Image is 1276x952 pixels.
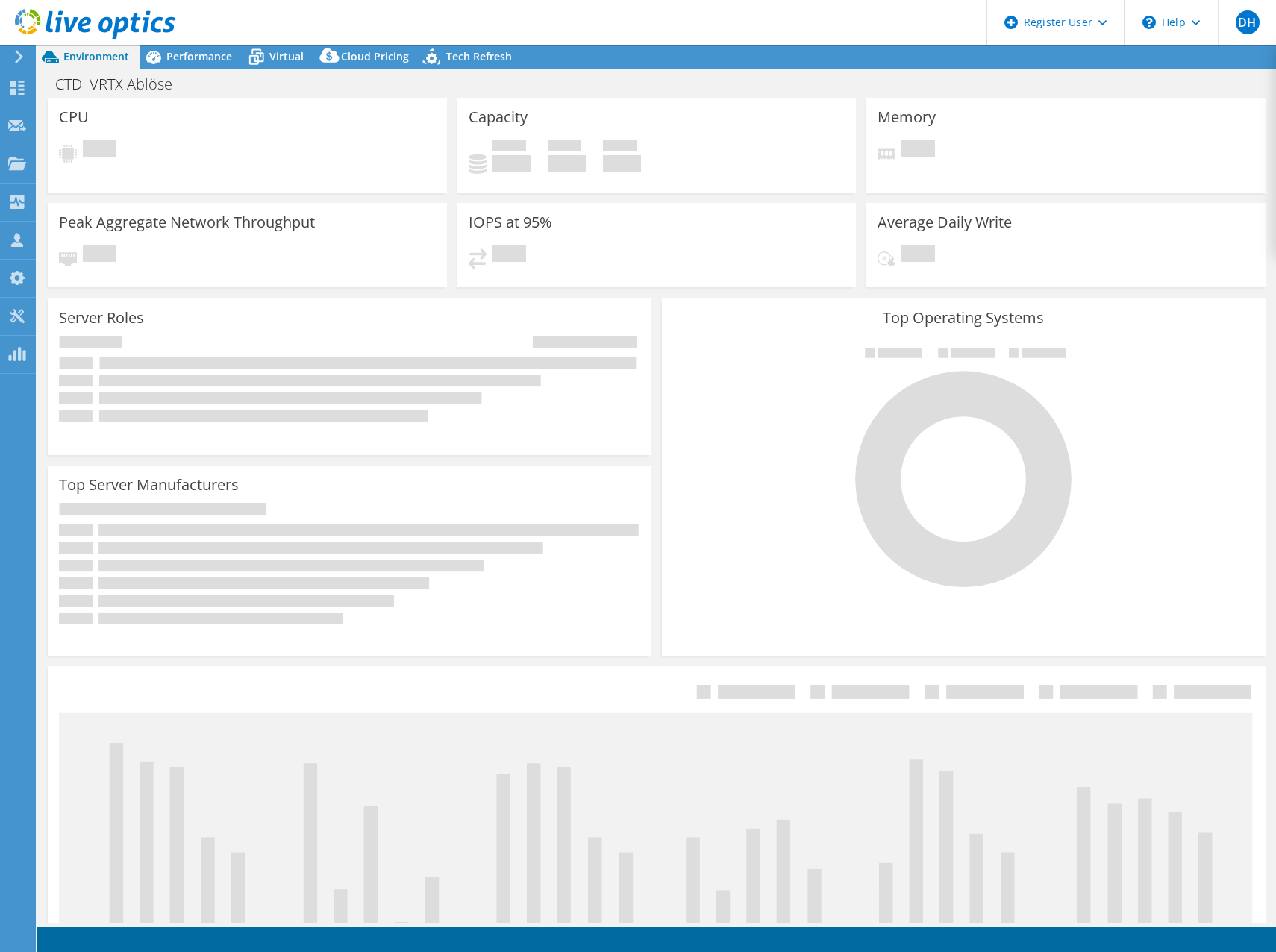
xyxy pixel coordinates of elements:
[166,49,232,63] span: Performance
[469,109,528,125] h3: Capacity
[548,140,581,155] span: Free
[83,140,116,160] span: Pending
[49,76,196,93] h1: CTDI VRTX Ablöse
[59,477,239,493] h3: Top Server Manufacturers
[1142,16,1156,29] svg: \n
[492,155,531,172] h4: 0 GiB
[492,140,526,155] span: Used
[548,155,586,172] h4: 0 GiB
[1236,10,1260,34] span: DH
[901,245,935,266] span: Pending
[603,140,637,155] span: Total
[59,109,89,125] h3: CPU
[341,49,409,63] span: Cloud Pricing
[878,214,1012,231] h3: Average Daily Write
[269,49,304,63] span: Virtual
[603,155,641,172] h4: 0 GiB
[446,49,512,63] span: Tech Refresh
[901,140,935,160] span: Pending
[878,109,936,125] h3: Memory
[59,310,144,326] h3: Server Roles
[469,214,552,231] h3: IOPS at 95%
[492,245,526,266] span: Pending
[63,49,129,63] span: Environment
[83,245,116,266] span: Pending
[59,214,315,231] h3: Peak Aggregate Network Throughput
[673,310,1254,326] h3: Top Operating Systems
